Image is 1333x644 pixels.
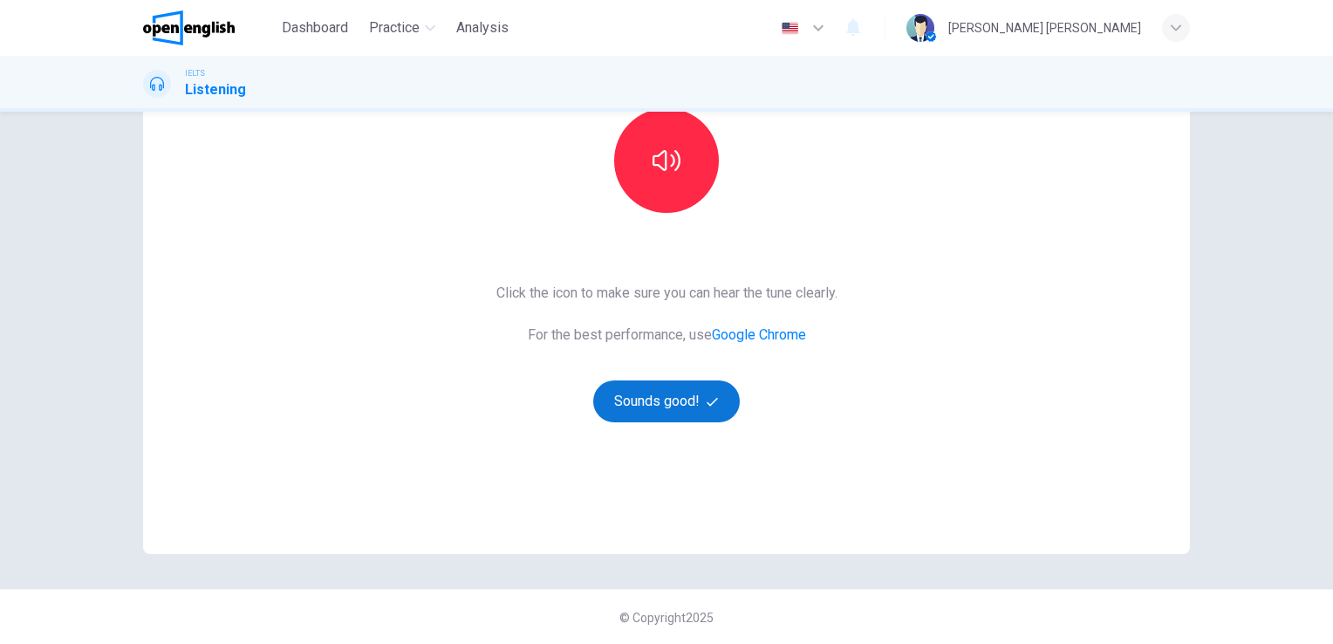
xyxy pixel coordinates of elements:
h1: Listening [185,79,246,100]
span: For the best performance, use [496,325,837,346]
span: Practice [369,17,420,38]
button: Dashboard [275,12,355,44]
button: Practice [362,12,442,44]
span: IELTS [185,67,205,79]
img: en [779,22,801,35]
a: Google Chrome [712,326,806,343]
div: [PERSON_NAME] [PERSON_NAME] [948,17,1141,38]
button: Analysis [449,12,516,44]
span: Analysis [456,17,509,38]
span: Dashboard [282,17,348,38]
span: Click the icon to make sure you can hear the tune clearly. [496,283,837,304]
button: Sounds good! [593,380,740,422]
a: OpenEnglish logo [143,10,275,45]
span: © Copyright 2025 [619,611,714,625]
img: OpenEnglish logo [143,10,235,45]
img: Profile picture [906,14,934,42]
